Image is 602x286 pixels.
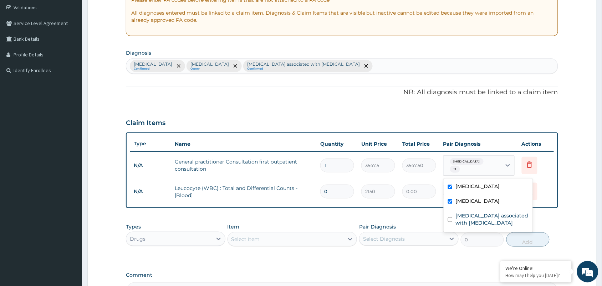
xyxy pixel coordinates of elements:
[37,40,120,49] div: Chat with us now
[247,61,360,67] p: [MEDICAL_DATA] associated with [MEDICAL_DATA]
[41,90,98,162] span: We're online!
[518,137,554,151] th: Actions
[126,272,558,279] label: Comment
[359,223,396,230] label: Pair Diagnosis
[228,223,240,230] label: Item
[247,67,360,71] small: Confirmed
[455,183,500,190] label: [MEDICAL_DATA]
[455,212,529,226] label: [MEDICAL_DATA] associated with [MEDICAL_DATA]
[450,166,460,173] span: + 1
[126,88,558,97] p: NB: All diagnosis must be linked to a claim item
[506,232,550,247] button: Add
[134,67,172,71] small: Confirmed
[506,265,566,271] div: We're Online!
[506,272,566,279] p: How may I help you today?
[130,185,171,198] td: N/A
[117,4,134,21] div: Minimize live chat window
[175,63,182,69] span: remove selection option
[455,197,500,205] label: [MEDICAL_DATA]
[190,67,229,71] small: Query
[171,137,317,151] th: Name
[363,235,405,242] div: Select Diagnosis
[130,159,171,172] td: N/A
[131,9,553,24] p: All diagnoses entered must be linked to a claim item. Diagnosis & Claim Items that are visible bu...
[126,119,165,127] h3: Claim Items
[363,63,369,69] span: remove selection option
[130,235,146,242] div: Drugs
[190,61,229,67] p: [MEDICAL_DATA]
[450,158,484,165] span: [MEDICAL_DATA]
[440,137,518,151] th: Pair Diagnosis
[130,137,171,150] th: Type
[399,137,440,151] th: Total Price
[126,224,141,230] label: Types
[134,61,172,67] p: [MEDICAL_DATA]
[4,195,136,220] textarea: Type your message and hit 'Enter'
[317,137,358,151] th: Quantity
[126,49,151,56] label: Diagnosis
[232,63,239,69] span: remove selection option
[358,137,399,151] th: Unit Price
[231,236,260,243] div: Select Item
[13,36,29,54] img: d_794563401_company_1708531726252_794563401
[171,155,317,176] td: General practitioner Consultation first outpatient consultation
[171,181,317,202] td: Leucocyte (WBC) : Total and Differential Counts - [Blood]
